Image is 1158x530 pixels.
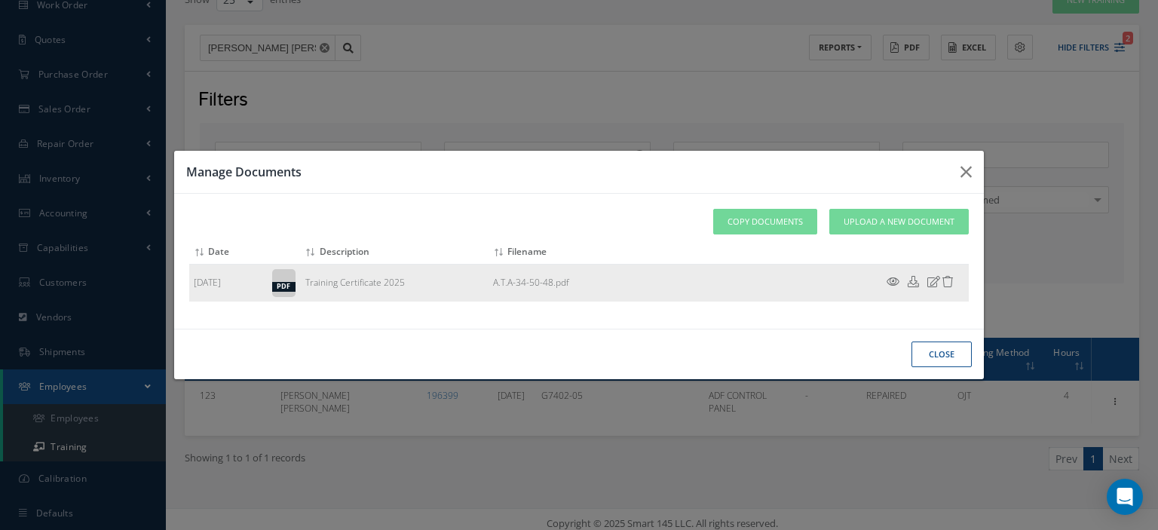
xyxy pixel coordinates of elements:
td: Training Certificate 2025 [301,264,489,302]
a: Download [908,276,919,289]
a: Preview [887,276,899,289]
a: Upload a New Document [829,209,969,235]
th: Filename [489,240,878,264]
a: Copy Documents [713,209,817,235]
button: close [911,342,972,368]
th: Date [189,240,267,264]
a: Edit [927,276,940,289]
th: Description [301,240,489,264]
h3: Manage Documents [186,163,948,181]
a: Download [493,276,569,289]
span: Upload a New Document [844,216,954,228]
td: [DATE] [189,264,267,302]
a: Delete [942,276,954,289]
div: Open Intercom Messenger [1107,479,1143,515]
div: pdf [272,282,296,292]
